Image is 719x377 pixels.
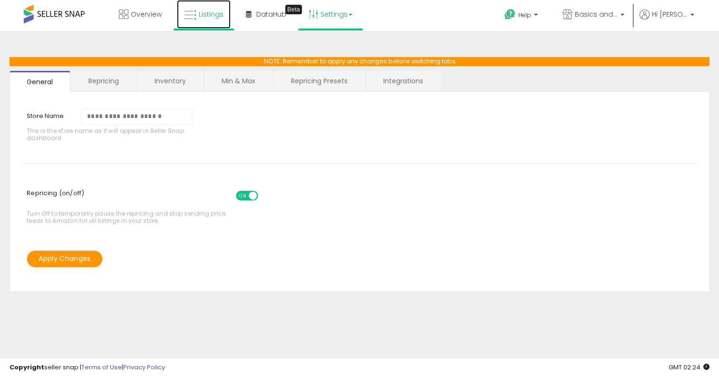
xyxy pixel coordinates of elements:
[10,57,709,66] p: NOTE: Remember to apply any changes before switching tabs
[71,71,136,91] a: Repricing
[10,363,165,372] div: seller snap | |
[669,363,709,372] span: 2025-10-7 02:24 GMT
[27,127,199,142] span: This is the store name as it will appear in Seller Snap dashboard.
[27,250,103,267] button: Apply Changes
[640,10,694,31] a: Hi [PERSON_NAME]
[123,363,165,372] a: Privacy Policy
[204,71,272,91] a: Min & Max
[19,109,74,121] label: Store Name
[237,191,249,199] span: ON
[256,10,286,19] span: DataHub
[274,71,365,91] a: Repricing Presets
[366,71,440,91] a: Integrations
[518,11,531,19] span: Help
[81,363,122,372] a: Terms of Use
[575,10,618,19] span: Basics and More Store
[10,363,44,372] strong: Copyright
[27,186,231,225] span: Turn Off to temporarily pause the repricing and stop sending price feeds to Amazon for all listin...
[10,71,70,92] a: General
[497,1,547,31] a: Help
[131,10,162,19] span: Overview
[285,5,302,14] div: Tooltip anchor
[652,10,688,19] span: Hi [PERSON_NAME]
[257,191,272,199] span: OFF
[504,9,516,20] i: Get Help
[199,10,223,19] span: Listings
[27,184,267,210] span: Repricing (on/off)
[137,71,203,91] a: Inventory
